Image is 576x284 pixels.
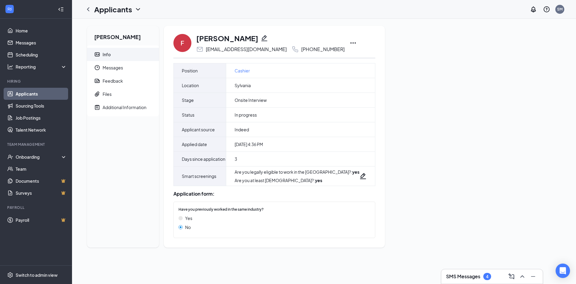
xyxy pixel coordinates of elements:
[235,127,249,133] span: Indeed
[182,96,194,104] span: Stage
[16,214,67,226] a: PayrollCrown
[16,112,67,124] a: Job Postings
[556,264,570,278] div: Open Intercom Messenger
[16,175,67,187] a: DocumentsCrown
[557,7,562,12] div: SM
[235,67,250,74] a: Cashier
[528,272,538,281] button: Minimize
[315,178,322,183] strong: yes
[94,51,100,57] svg: ContactCard
[185,224,191,231] span: No
[261,35,268,42] svg: Pencil
[182,141,207,148] span: Applied date
[182,111,194,118] span: Status
[103,91,112,97] div: Files
[529,273,537,280] svg: Minimize
[235,177,359,183] div: Are you at least [DEMOGRAPHIC_DATA]? :
[7,64,13,70] svg: Analysis
[87,61,159,74] a: ClockMessages
[352,169,359,175] strong: yes
[16,88,67,100] a: Applicants
[87,74,159,87] a: ReportFeedback
[486,274,488,279] div: 4
[16,64,67,70] div: Reporting
[16,49,67,61] a: Scheduling
[58,6,64,12] svg: Collapse
[235,141,263,147] span: [DATE] 4:36 PM
[519,273,526,280] svg: ChevronUp
[178,207,264,212] span: Have you previously worked in the same industry?
[7,272,13,278] svg: Settings
[16,272,58,278] div: Switch to admin view
[7,142,66,147] div: Team Management
[103,104,146,110] div: Additional Information
[359,173,367,180] svg: Pencil
[235,82,251,88] span: Sylvania
[7,154,13,160] svg: UserCheck
[182,126,215,133] span: Applicant source
[16,163,67,175] a: Team
[235,97,267,103] span: Onsite Interview
[87,26,159,45] h2: [PERSON_NAME]
[103,78,123,84] div: Feedback
[181,39,184,47] div: F
[87,48,159,61] a: ContactCardInfo
[7,79,66,84] div: Hiring
[446,273,480,280] h3: SMS Messages
[94,78,100,84] svg: Report
[173,191,375,197] div: Application form:
[349,39,357,47] svg: Ellipses
[94,65,100,71] svg: Clock
[16,154,62,160] div: Onboarding
[87,87,159,101] a: PaperclipFiles
[182,82,199,89] span: Location
[185,215,192,221] span: Yes
[235,156,237,162] span: 3
[87,101,159,114] a: NoteActiveAdditional Information
[16,100,67,112] a: Sourcing Tools
[7,205,66,210] div: Payroll
[507,272,516,281] button: ComposeMessage
[16,25,67,37] a: Home
[301,46,345,52] div: [PHONE_NUMBER]
[16,37,67,49] a: Messages
[94,4,132,14] h1: Applicants
[134,6,142,13] svg: ChevronDown
[85,6,92,13] svg: ChevronLeft
[182,173,216,180] span: Smart screenings
[292,46,299,53] svg: Phone
[508,273,515,280] svg: ComposeMessage
[94,104,100,110] svg: NoteActive
[206,46,287,52] div: [EMAIL_ADDRESS][DOMAIN_NAME]
[103,51,111,57] div: Info
[182,67,198,74] span: Position
[94,91,100,97] svg: Paperclip
[16,187,67,199] a: SurveysCrown
[235,112,257,118] span: In progress
[16,124,67,136] a: Talent Network
[182,155,225,163] span: Days since application
[103,61,154,74] span: Messages
[196,33,258,43] h1: [PERSON_NAME]
[517,272,527,281] button: ChevronUp
[196,46,203,53] svg: Email
[7,6,13,12] svg: WorkstreamLogo
[543,6,550,13] svg: QuestionInfo
[235,169,359,175] div: Are you legally eligible to work in the [GEOGRAPHIC_DATA]? :
[530,6,537,13] svg: Notifications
